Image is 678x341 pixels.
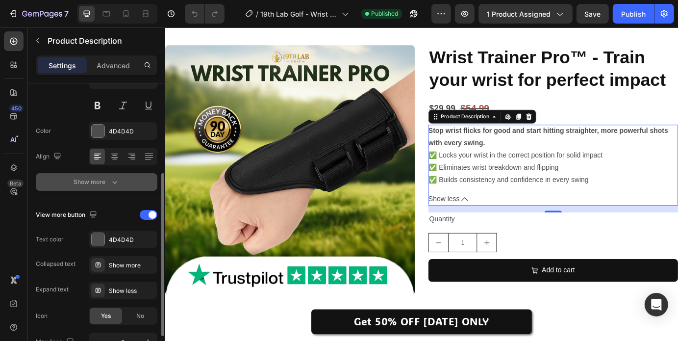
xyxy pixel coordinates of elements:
[109,287,155,295] div: Show less
[256,9,258,19] span: /
[314,98,374,107] div: Product Description
[36,173,157,191] button: Show more
[302,212,588,229] div: Quantity
[136,312,144,320] span: No
[101,312,111,320] span: Yes
[302,142,502,151] p: ✅ Locks your wrist in the correct position for solid impact
[302,236,325,258] button: decrement
[36,260,75,268] div: Collapsed text
[48,35,153,47] p: Product Description
[302,83,334,103] div: $29.99
[109,236,155,244] div: 4D4D4D
[325,236,358,258] input: quantity
[585,10,601,18] span: Save
[338,82,373,104] div: $54.99
[36,127,51,135] div: Color
[36,209,99,222] div: View more button
[4,4,73,24] button: 7
[9,105,24,112] div: 450
[36,150,63,163] div: Align
[302,157,452,165] p: ✅ Eliminates wrist breakdown and flipping
[49,60,76,71] p: Settings
[165,27,678,341] iframe: Design area
[302,21,588,75] h2: Wrist Trainer Pro™ - Train your wrist for perfect impact
[36,235,64,244] div: Text color
[7,180,24,187] div: Beta
[621,9,646,19] div: Publish
[577,4,609,24] button: Save
[64,8,69,20] p: 7
[260,9,338,19] span: 19th Lab Golf - Wrist Trainer Pro
[109,127,155,136] div: 4D4D4D
[302,171,486,179] p: ✅ Builds consistency and confidence in every swing
[74,177,120,187] div: Show more
[302,190,588,205] button: Show less
[36,312,48,320] div: Icon
[358,236,380,258] button: increment
[302,190,338,205] span: Show less
[478,4,573,24] button: 1 product assigned
[109,261,155,270] div: Show more
[371,9,398,18] span: Published
[302,114,577,137] strong: Stop wrist flicks for good and start hitting straighter, more powerful shots with every swing.
[613,4,654,24] button: Publish
[97,60,130,71] p: Advanced
[36,285,69,294] div: Expand text
[432,272,470,286] div: Add to cart
[302,266,588,292] button: Add to cart
[185,4,225,24] div: Undo/Redo
[487,9,551,19] span: 1 product assigned
[645,293,668,316] div: Open Intercom Messenger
